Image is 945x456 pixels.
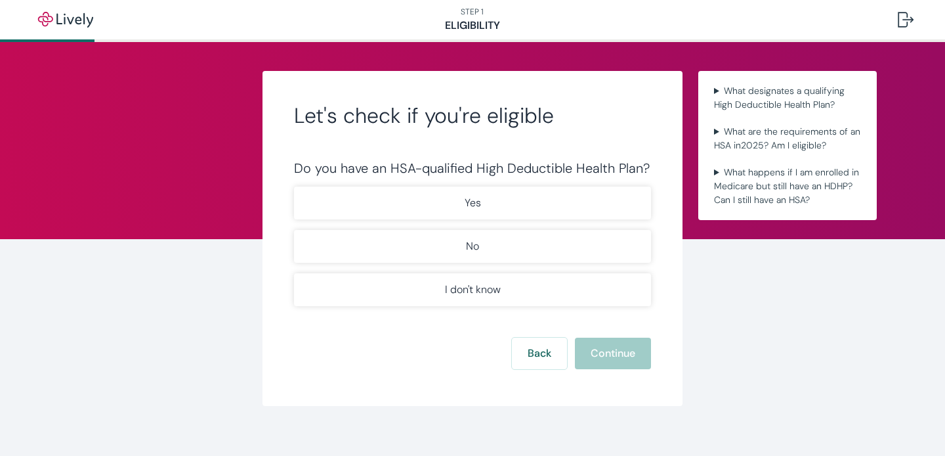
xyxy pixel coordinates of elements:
p: Yes [465,195,481,211]
summary: What designates a qualifying High Deductible Health Plan? [709,81,866,114]
summary: What happens if I am enrolled in Medicare but still have an HDHP? Can I still have an HSA? [709,163,866,210]
h2: Let's check if you're eligible [294,103,651,129]
button: Log out [887,4,924,35]
summary: What are the requirements of an HSA in2025? Am I eligible? [709,122,866,155]
p: I don't know [445,282,501,298]
button: Back [512,338,567,369]
img: Lively [29,12,102,28]
p: No [466,239,479,254]
button: No [294,230,651,263]
div: Do you have an HSA-qualified High Deductible Health Plan? [294,160,651,176]
button: Yes [294,187,651,219]
button: I don't know [294,273,651,306]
